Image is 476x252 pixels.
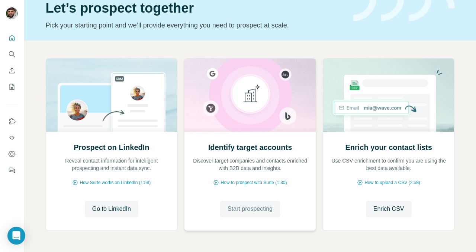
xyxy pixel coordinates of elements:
h1: Let’s prospect together [46,1,344,16]
img: Enrich your contact lists [323,59,455,132]
span: How to upload a CSV (2:59) [364,179,420,186]
button: Enrich CSV [6,64,18,77]
span: How Surfe works on LinkedIn (1:58) [80,179,151,186]
p: Use CSV enrichment to confirm you are using the best data available. [331,157,447,172]
button: Enrich CSV [366,201,412,217]
img: Avatar [6,7,18,19]
span: Go to LinkedIn [92,204,131,213]
div: Open Intercom Messenger [7,227,25,245]
button: Search [6,48,18,61]
span: Enrich CSV [373,204,404,213]
p: Discover target companies and contacts enriched with B2B data and insights. [192,157,308,172]
button: Use Surfe API [6,131,18,144]
h2: Identify target accounts [208,142,292,153]
img: Prospect on LinkedIn [46,59,178,132]
p: Pick your starting point and we’ll provide everything you need to prospect at scale. [46,20,344,30]
button: Dashboard [6,147,18,161]
button: Quick start [6,31,18,45]
h2: Prospect on LinkedIn [74,142,149,153]
img: Identify target accounts [184,59,316,132]
button: Use Surfe on LinkedIn [6,115,18,128]
button: My lists [6,80,18,94]
span: Start prospecting [228,204,273,213]
button: Start prospecting [220,201,280,217]
button: Go to LinkedIn [85,201,138,217]
span: How to prospect with Surfe (1:30) [221,179,287,186]
h2: Enrich your contact lists [345,142,432,153]
p: Reveal contact information for intelligent prospecting and instant data sync. [54,157,170,172]
button: Feedback [6,164,18,177]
